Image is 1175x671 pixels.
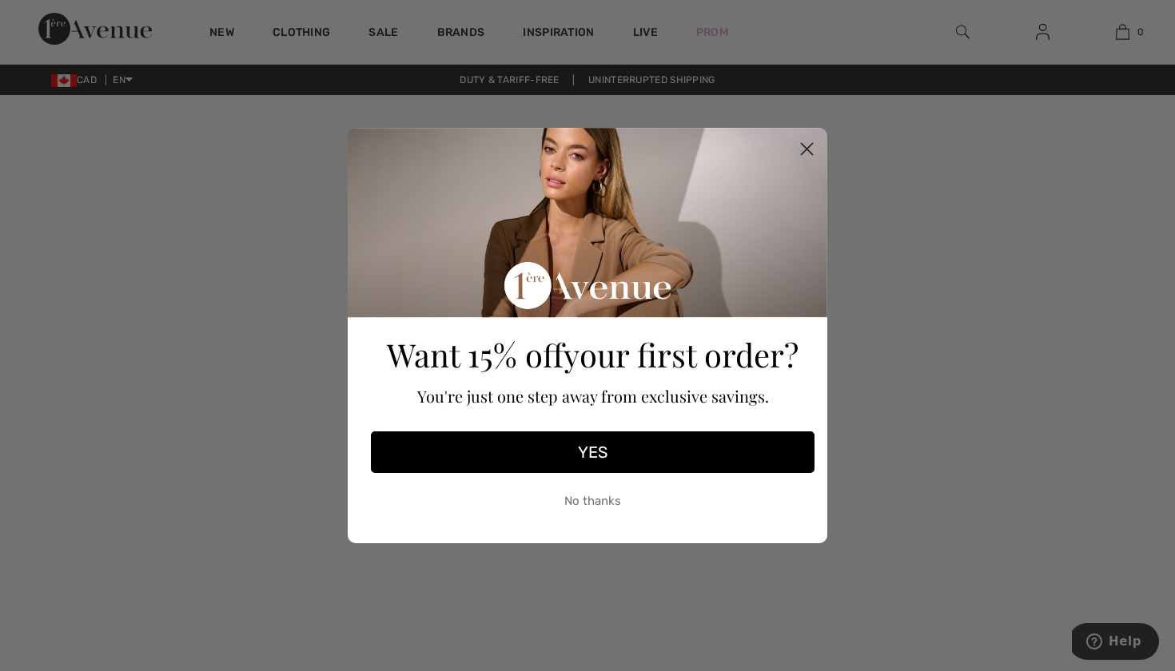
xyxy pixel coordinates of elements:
[417,385,769,407] span: You're just one step away from exclusive savings.
[793,135,821,163] button: Close dialog
[37,11,70,26] span: Help
[371,481,815,521] button: No thanks
[564,333,799,375] span: your first order?
[387,333,564,375] span: Want 15% off
[371,431,815,473] button: YES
